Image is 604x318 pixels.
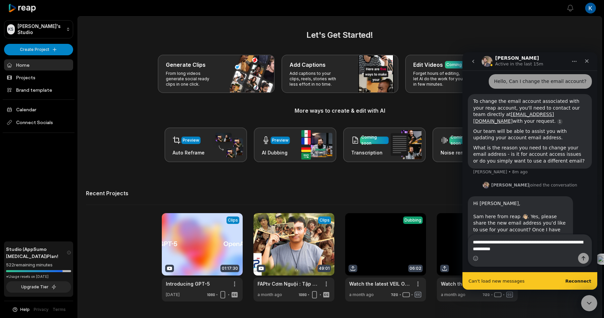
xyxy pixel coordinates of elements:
[18,23,63,35] p: [PERSON_NAME]'s Studio
[6,281,71,293] button: Upgrade Tier
[4,84,73,95] a: Brand template
[290,61,326,69] h3: Add Captions
[212,132,243,158] img: auto_reframe.png
[34,307,49,313] a: Privacy
[4,44,73,55] button: Create Project
[413,71,465,87] p: Forget hours of editing, let AI do the work for you in few minutes.
[262,149,290,156] h3: AI Dubbing
[258,280,320,287] a: FAPtv Cơm Nguội : Tập 338 - Năm Ba 18
[183,137,199,143] div: Preview
[6,274,71,279] div: *Usage resets on [DATE]
[272,137,289,143] div: Preview
[451,134,477,146] div: Coming soon
[441,149,478,156] h3: Noise removal
[53,307,66,313] a: Terms
[4,104,73,115] a: Calendar
[349,280,411,287] a: Watch the latest VEIL OF CHU (2025) online with English subtitle for free iQIYI - [DOMAIN_NAME]
[7,24,15,34] div: KS
[446,62,473,68] div: Coming soon
[86,107,594,115] h3: More ways to create & edit with AI
[581,295,597,311] iframe: Intercom live chat
[6,245,67,260] span: Studio (AppSumo [MEDICAL_DATA]) Plan!
[391,130,422,159] img: transcription.png
[4,116,73,128] span: Connect Socials
[361,134,387,146] div: Coming soon
[290,71,342,87] p: Add captions to your clips, reels, stories with less effort in no time.
[351,149,389,156] h3: Transcription
[4,59,73,70] a: Home
[413,61,443,69] h3: Edit Videos
[166,61,206,69] h3: Generate Clips
[173,149,205,156] h3: Auto Reframe
[462,52,597,290] iframe: Intercom live chat
[6,262,71,268] div: 522 remaining minutes
[4,72,73,83] a: Projects
[86,190,128,197] h2: Recent Projects
[86,29,594,41] h2: Let's Get Started!
[166,280,210,287] a: Introducing GPT-5
[441,280,503,287] a: Watch the latest VEIL OF CHU (2025) online with English subtitle for free iQIYI - [DOMAIN_NAME]
[20,307,30,313] span: Help
[301,130,332,160] img: ai_dubbing.png
[12,307,30,313] button: Help
[166,71,218,87] p: From long videos generate social ready clips in one click.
